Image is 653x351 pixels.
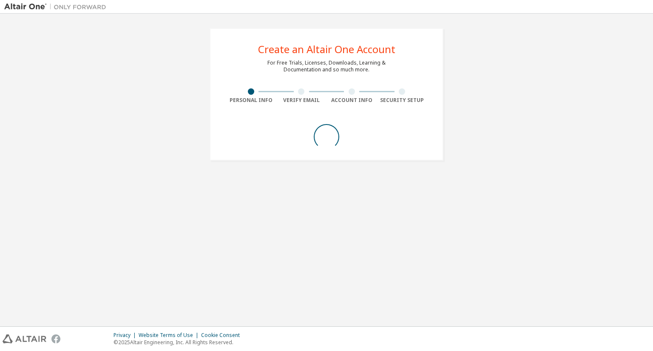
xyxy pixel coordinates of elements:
img: altair_logo.svg [3,334,46,343]
div: Cookie Consent [201,332,245,339]
div: Account Info [326,97,377,104]
div: Security Setup [377,97,428,104]
div: Verify Email [276,97,327,104]
div: Website Terms of Use [139,332,201,339]
img: facebook.svg [51,334,60,343]
div: Personal Info [226,97,276,104]
p: © 2025 Altair Engineering, Inc. All Rights Reserved. [114,339,245,346]
img: Altair One [4,3,111,11]
div: Create an Altair One Account [258,44,395,54]
div: For Free Trials, Licenses, Downloads, Learning & Documentation and so much more. [267,59,386,73]
div: Privacy [114,332,139,339]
